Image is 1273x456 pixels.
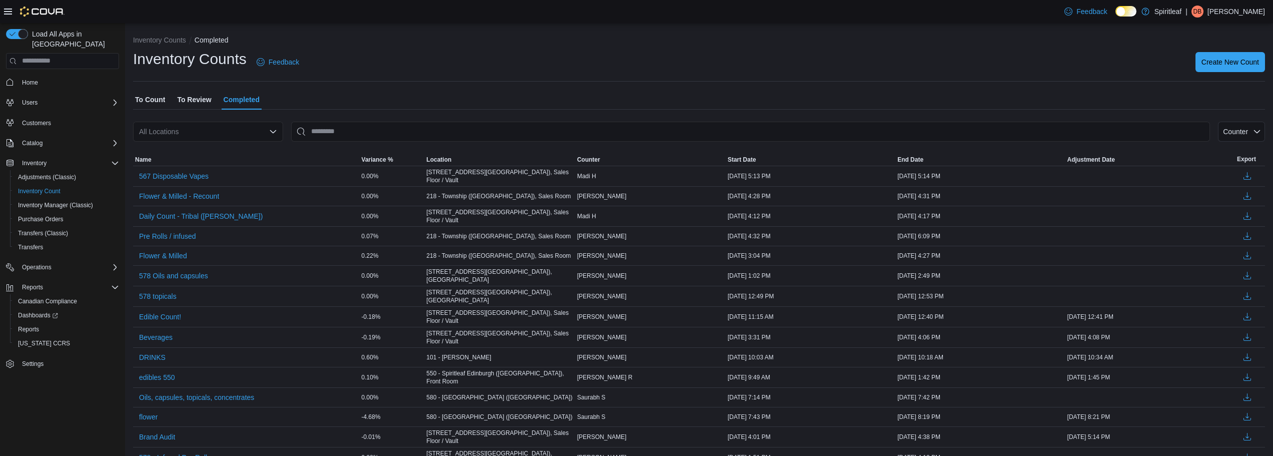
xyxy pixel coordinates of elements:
[425,190,575,202] div: 218 - Township ([GEOGRAPHIC_DATA]), Sales Room
[18,281,47,293] button: Reports
[14,241,119,253] span: Transfers
[360,331,425,343] div: -0.19%
[14,199,97,211] a: Inventory Manager (Classic)
[18,311,58,319] span: Dashboards
[1201,57,1259,67] span: Create New Count
[14,309,119,321] span: Dashboards
[1065,371,1235,383] div: [DATE] 1:45 PM
[425,411,575,423] div: 580 - [GEOGRAPHIC_DATA] ([GEOGRAPHIC_DATA])
[577,353,627,361] span: [PERSON_NAME]
[726,210,895,222] div: [DATE] 4:12 PM
[577,393,606,401] span: Saurabh S
[269,57,299,67] span: Feedback
[18,157,119,169] span: Inventory
[14,171,80,183] a: Adjustments (Classic)
[195,36,229,44] button: Completed
[726,230,895,242] div: [DATE] 4:32 PM
[22,119,51,127] span: Customers
[18,261,56,273] button: Operations
[18,137,119,149] span: Catalog
[895,311,1065,323] div: [DATE] 12:40 PM
[1065,431,1235,443] div: [DATE] 5:14 PM
[895,190,1065,202] div: [DATE] 4:31 PM
[18,325,39,333] span: Reports
[2,260,123,274] button: Operations
[14,227,119,239] span: Transfers (Classic)
[425,351,575,363] div: 101 - [PERSON_NAME]
[2,96,123,110] button: Users
[10,226,123,240] button: Transfers (Classic)
[726,250,895,262] div: [DATE] 3:04 PM
[360,190,425,202] div: 0.00%
[425,250,575,262] div: 218 - Township ([GEOGRAPHIC_DATA]), Sales Room
[577,413,606,421] span: Saurabh S
[18,201,93,209] span: Inventory Manager (Classic)
[10,240,123,254] button: Transfers
[2,116,123,130] button: Customers
[895,170,1065,182] div: [DATE] 5:14 PM
[1065,311,1235,323] div: [DATE] 12:41 PM
[133,35,1265,47] nav: An example of EuiBreadcrumbs
[425,286,575,306] div: [STREET_ADDRESS][GEOGRAPHIC_DATA]), [GEOGRAPHIC_DATA]
[18,117,55,129] a: Customers
[18,261,119,273] span: Operations
[895,431,1065,443] div: [DATE] 4:38 PM
[726,371,895,383] div: [DATE] 9:49 AM
[14,185,65,197] a: Inventory Count
[18,117,119,129] span: Customers
[18,243,43,251] span: Transfers
[18,229,68,237] span: Transfers (Classic)
[139,171,209,181] span: 567 Disposable Vapes
[135,248,191,263] button: Flower & Milled
[1065,411,1235,423] div: [DATE] 8:21 PM
[577,313,627,321] span: [PERSON_NAME]
[360,411,425,423] div: -4.68%
[10,198,123,212] button: Inventory Manager (Classic)
[18,339,70,347] span: [US_STATE] CCRS
[14,199,119,211] span: Inventory Manager (Classic)
[1076,7,1107,17] span: Feedback
[22,79,38,87] span: Home
[425,206,575,226] div: [STREET_ADDRESS][GEOGRAPHIC_DATA]), Sales Floor / Vault
[360,351,425,363] div: 0.60%
[577,156,600,164] span: Counter
[18,77,42,89] a: Home
[726,351,895,363] div: [DATE] 10:03 AM
[427,156,452,164] span: Location
[135,370,179,385] button: edibles 550
[1195,52,1265,72] button: Create New Count
[2,280,123,294] button: Reports
[135,268,212,283] button: 578 Oils and capsules
[1218,122,1265,142] button: Counter
[360,230,425,242] div: 0.07%
[2,75,123,90] button: Home
[139,291,177,301] span: 578 topicals
[577,212,596,220] span: Madi H
[28,29,119,49] span: Load All Apps in [GEOGRAPHIC_DATA]
[362,156,393,164] span: Variance %
[14,213,119,225] span: Purchase Orders
[360,431,425,443] div: -0.01%
[1223,128,1248,136] span: Counter
[10,294,123,308] button: Canadian Compliance
[177,90,211,110] span: To Review
[20,7,65,17] img: Cova
[1154,6,1181,18] p: Spiritleaf
[10,322,123,336] button: Reports
[726,411,895,423] div: [DATE] 7:43 PM
[14,171,119,183] span: Adjustments (Classic)
[22,159,47,167] span: Inventory
[360,250,425,262] div: 0.22%
[135,229,200,244] button: Pre Rolls / infused
[360,391,425,403] div: 0.00%
[135,209,267,224] button: Daily Count - Tribal ([PERSON_NAME])
[577,252,627,260] span: [PERSON_NAME]
[1067,156,1115,164] span: Adjustment Date
[1060,2,1111,22] a: Feedback
[18,173,76,181] span: Adjustments (Classic)
[139,231,196,241] span: Pre Rolls / infused
[14,337,74,349] a: [US_STATE] CCRS
[1065,351,1235,363] div: [DATE] 10:34 AM
[360,154,425,166] button: Variance %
